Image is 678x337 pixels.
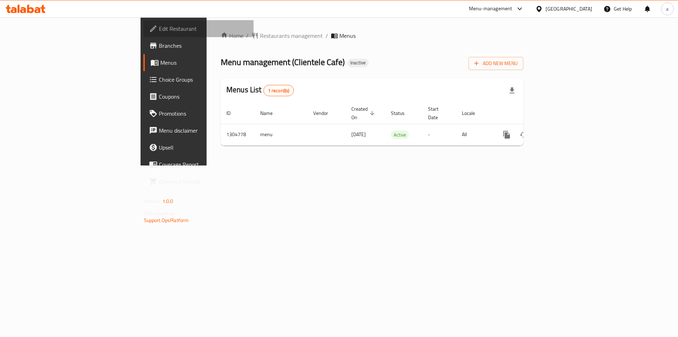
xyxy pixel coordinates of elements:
[159,41,248,50] span: Branches
[226,85,294,96] h2: Menus List
[143,37,254,54] a: Branches
[159,92,248,101] span: Coupons
[221,103,572,146] table: enhanced table
[263,85,294,96] div: Total records count
[159,24,248,33] span: Edit Restaurant
[159,126,248,135] span: Menu disclaimer
[422,124,456,145] td: -
[143,139,254,156] a: Upsell
[260,109,282,117] span: Name
[456,124,493,145] td: All
[143,173,254,190] a: Grocery Checklist
[143,54,254,71] a: Menus
[347,60,369,66] span: Inactive
[255,124,308,145] td: menu
[221,31,523,40] nav: breadcrumb
[221,54,345,70] span: Menu management ( Clientele Cafe )
[143,122,254,139] a: Menu disclaimer
[428,105,448,122] span: Start Date
[226,109,240,117] span: ID
[326,31,328,40] li: /
[143,156,254,173] a: Coverage Report
[144,216,189,225] a: Support.OpsPlatform
[143,20,254,37] a: Edit Restaurant
[144,197,161,206] span: Version:
[160,58,248,67] span: Menus
[546,5,592,13] div: [GEOGRAPHIC_DATA]
[462,109,484,117] span: Locale
[469,57,523,70] button: Add New Menu
[159,160,248,169] span: Coverage Report
[339,31,356,40] span: Menus
[351,105,377,122] span: Created On
[313,109,337,117] span: Vendor
[159,177,248,186] span: Grocery Checklist
[143,105,254,122] a: Promotions
[474,59,518,68] span: Add New Menu
[666,5,668,13] span: a
[159,75,248,84] span: Choice Groups
[159,109,248,118] span: Promotions
[498,126,515,143] button: more
[391,109,414,117] span: Status
[162,197,173,206] span: 1.0.0
[351,130,366,139] span: [DATE]
[504,82,521,99] div: Export file
[347,59,369,67] div: Inactive
[144,209,177,218] span: Get support on:
[251,31,323,40] a: Restaurants management
[159,143,248,152] span: Upsell
[493,103,572,124] th: Actions
[143,71,254,88] a: Choice Groups
[469,5,512,13] div: Menu-management
[391,130,409,139] div: Active
[264,87,294,94] span: 1 record(s)
[143,88,254,105] a: Coupons
[391,131,409,139] span: Active
[260,31,323,40] span: Restaurants management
